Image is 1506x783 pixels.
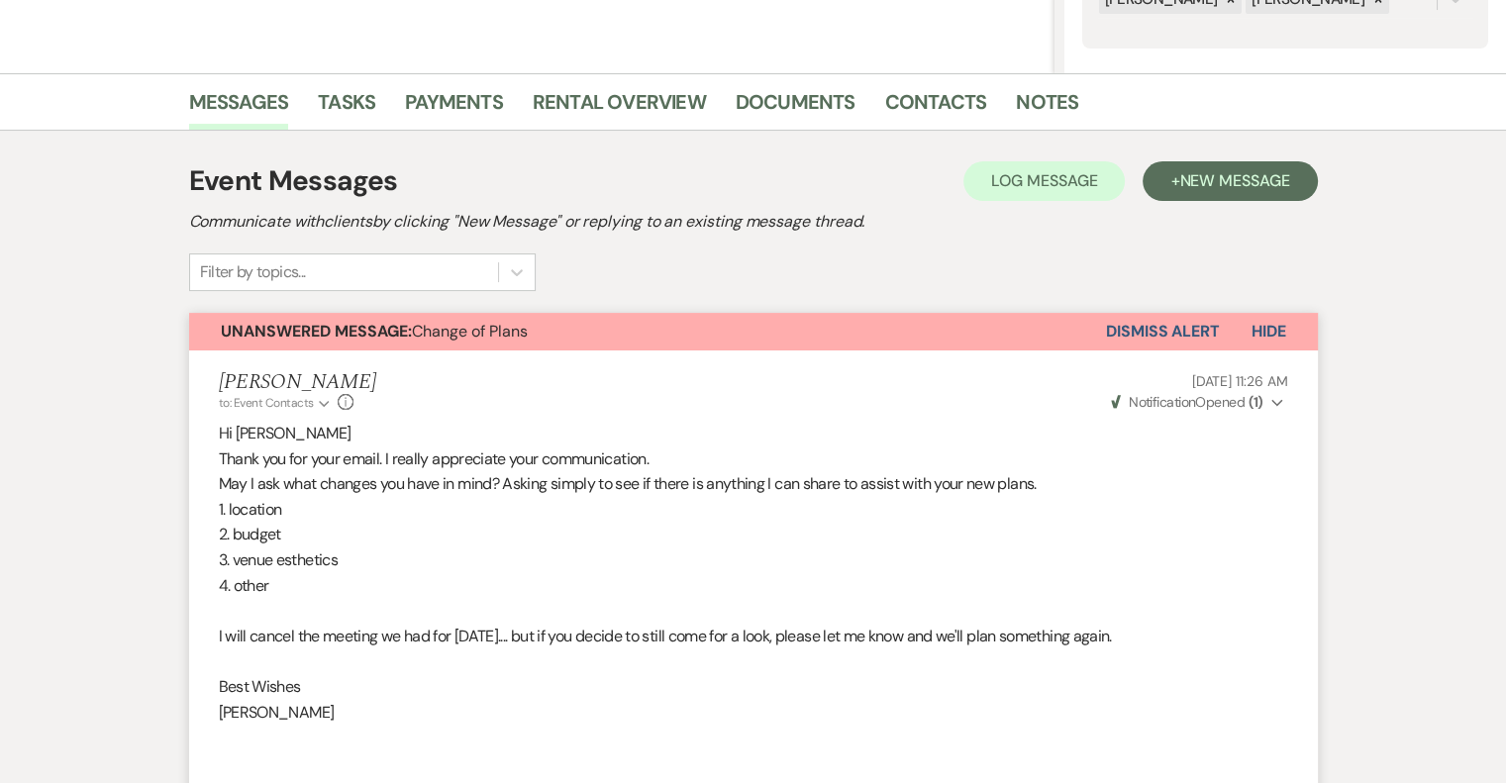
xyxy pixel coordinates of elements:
p: 3. venue esthetics [219,547,1288,573]
p: I will cancel the meeting we had for [DATE].... but if you decide to still come for a look, pleas... [219,624,1288,649]
p: 4. other [219,573,1288,599]
span: New Message [1179,170,1289,191]
p: 2. budget [219,522,1288,547]
a: Contacts [885,86,987,130]
p: Best Wishes [219,674,1288,700]
button: Dismiss Alert [1106,313,1220,350]
a: Documents [736,86,855,130]
a: Notes [1016,86,1078,130]
span: Opened [1111,393,1263,411]
h2: Communicate with clients by clicking "New Message" or replying to an existing message thread. [189,210,1318,234]
span: Notification [1129,393,1195,411]
button: to: Event Contacts [219,394,333,412]
div: Filter by topics... [200,260,306,284]
a: Messages [189,86,289,130]
strong: Unanswered Message: [221,321,412,342]
button: Hide [1220,313,1318,350]
button: NotificationOpened (1) [1108,392,1288,413]
button: Unanswered Message:Change of Plans [189,313,1106,350]
strong: ( 1 ) [1248,393,1262,411]
p: May I ask what changes you have in mind? Asking simply to see if there is anything I can share to... [219,471,1288,497]
h1: Event Messages [189,160,398,202]
span: [DATE] 11:26 AM [1192,372,1288,390]
a: Payments [405,86,503,130]
a: Tasks [318,86,375,130]
p: 1. location [219,497,1288,523]
span: Hide [1252,321,1286,342]
h5: [PERSON_NAME] [219,370,376,395]
p: Hi [PERSON_NAME] [219,421,1288,446]
p: [PERSON_NAME] [219,700,1288,726]
a: Rental Overview [533,86,706,130]
button: Log Message [963,161,1125,201]
p: Thank you for your email. I really appreciate your communication. [219,446,1288,472]
span: Change of Plans [221,321,528,342]
button: +New Message [1143,161,1317,201]
span: Log Message [991,170,1097,191]
span: to: Event Contacts [219,395,314,411]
